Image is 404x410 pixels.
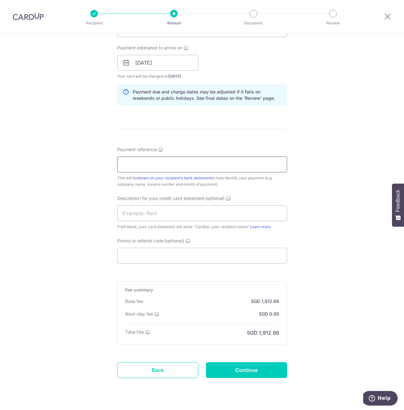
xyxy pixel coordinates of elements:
span: Description for your credit card statement [117,195,204,202]
span: Feedback [395,190,401,212]
p: Document [230,20,277,26]
h5: Fee summary [125,287,279,293]
i: your recipient name [211,224,247,229]
button: Feedback - Show survey [392,183,404,227]
p: SGD 1,912.66 [251,298,279,304]
img: CardUp [13,13,44,20]
p: Payment due and charge dates may be adjusted if it falls on weekends or public holidays. See fina... [133,89,282,101]
span: (optional) [164,238,184,244]
span: Your card will be charged on [117,73,198,80]
p: SGD 1,912.66 [247,329,279,336]
p: Review [310,20,356,26]
a: Back [117,362,198,378]
iframe: Opens a widget where you can find more information [363,391,398,407]
p: Total Fee [125,329,144,335]
p: SGD 0.00 [259,311,279,317]
span: Payment estimated to arrive on [117,45,182,51]
span: (optional) [205,195,225,202]
p: Next-day fee [125,311,153,317]
p: Recipient [71,20,118,26]
span: Payment reference [117,146,157,153]
input: Continue [206,362,287,378]
span: Promo or referral code [117,238,164,244]
div: If left blank, your card statement will show "CardUp- ". [117,224,287,230]
span: [DATE] [168,74,181,79]
div: This will be to help identify your payment (e.g. company name, invoice number and month of payment). [117,175,287,188]
p: Base fee [125,298,143,304]
a: shown on your recipient’s bank statement [137,176,212,180]
input: Example: Rent [117,205,287,221]
a: Learn more [250,224,271,229]
p: Amount [151,20,197,26]
input: DD / MM / YYYY [117,55,198,71]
